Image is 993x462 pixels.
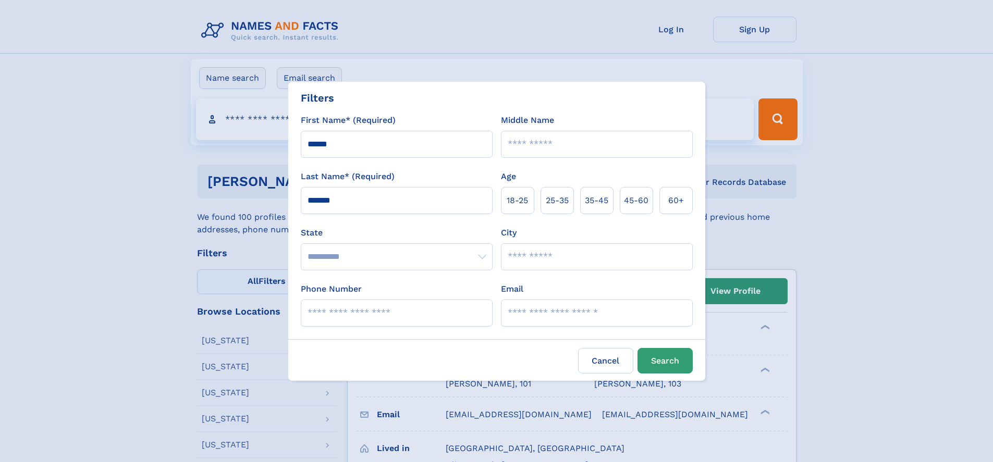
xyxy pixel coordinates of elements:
div: Filters [301,90,334,106]
span: 35‑45 [585,194,608,207]
label: City [501,227,517,239]
label: Age [501,170,516,183]
label: Phone Number [301,283,362,295]
label: Middle Name [501,114,554,127]
button: Search [638,348,693,373]
label: State [301,227,493,239]
span: 60+ [668,194,684,207]
label: Email [501,283,523,295]
span: 25‑35 [546,194,569,207]
label: First Name* (Required) [301,114,396,127]
label: Last Name* (Required) [301,170,395,183]
span: 18‑25 [507,194,528,207]
span: 45‑60 [624,194,648,207]
label: Cancel [578,348,633,373]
